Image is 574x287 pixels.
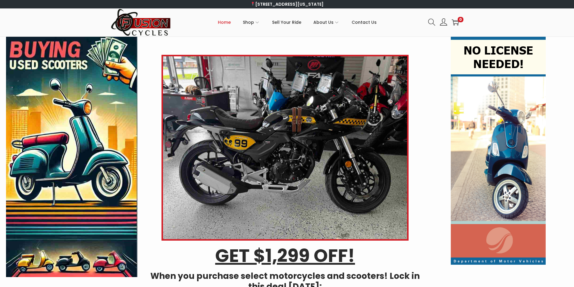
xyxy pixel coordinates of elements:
span: Contact Us [352,15,377,30]
a: Home [218,9,231,36]
span: Shop [243,15,254,30]
a: Sell Your Ride [272,9,301,36]
u: GET $1,299 OFF! [215,243,355,268]
a: 0 [452,19,459,26]
span: Home [218,15,231,30]
a: Contact Us [352,9,377,36]
a: About Us [313,9,340,36]
img: 📍 [251,2,255,6]
a: [STREET_ADDRESS][US_STATE] [250,1,324,7]
img: Woostify retina logo [111,8,171,36]
nav: Primary navigation [171,9,424,36]
a: Shop [243,9,260,36]
span: Sell Your Ride [272,15,301,30]
span: About Us [313,15,334,30]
